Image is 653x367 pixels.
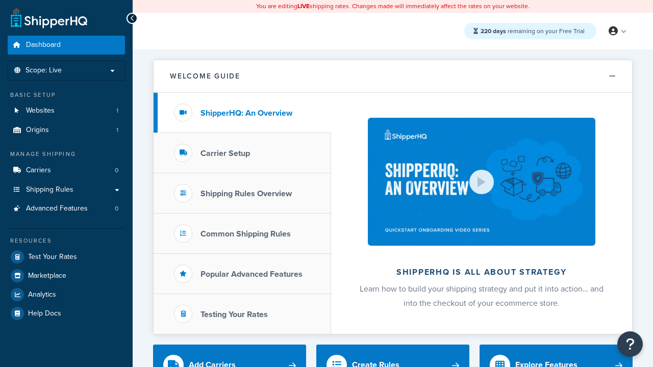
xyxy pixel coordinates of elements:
[8,161,125,180] a: Carriers0
[617,331,643,357] button: Open Resource Center
[26,166,51,175] span: Carriers
[28,272,66,280] span: Marketplace
[8,121,125,140] a: Origins1
[358,268,605,277] h2: ShipperHQ is all about strategy
[8,121,125,140] li: Origins
[8,248,125,266] a: Test Your Rates
[8,285,125,304] a: Analytics
[28,291,56,299] span: Analytics
[8,304,125,323] a: Help Docs
[170,72,240,80] h2: Welcome Guide
[26,186,73,194] span: Shipping Rules
[8,180,125,199] a: Shipping Rules
[26,41,61,49] span: Dashboard
[8,199,125,218] li: Advanced Features
[200,270,303,279] h3: Popular Advanced Features
[8,237,125,245] div: Resources
[26,107,55,115] span: Websites
[200,189,292,198] h3: Shipping Rules Overview
[116,107,118,115] span: 1
[8,91,125,99] div: Basic Setup
[28,253,77,261] span: Test Your Rates
[115,204,118,213] span: 0
[200,109,292,118] h3: ShipperHQ: An Overview
[26,66,62,75] span: Scope: Live
[8,199,125,218] a: Advanced Features0
[481,27,585,36] span: remaining on your Free Trial
[8,101,125,120] li: Websites
[26,126,49,135] span: Origins
[200,149,250,158] h3: Carrier Setup
[8,150,125,159] div: Manage Shipping
[28,309,61,318] span: Help Docs
[115,166,118,175] span: 0
[8,101,125,120] a: Websites1
[360,283,604,309] span: Learn how to build your shipping strategy and put it into action… and into the checkout of your e...
[297,2,310,11] b: LIVE
[481,27,506,36] strong: 220 days
[8,161,125,180] li: Carriers
[200,310,268,319] h3: Testing Your Rates
[154,60,632,93] button: Welcome Guide
[116,126,118,135] span: 1
[8,36,125,55] a: Dashboard
[200,229,291,239] h3: Common Shipping Rules
[368,118,595,246] img: ShipperHQ is all about strategy
[8,267,125,285] a: Marketplace
[26,204,88,213] span: Advanced Features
